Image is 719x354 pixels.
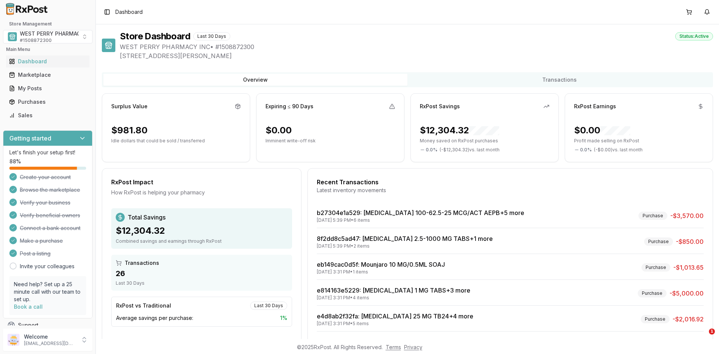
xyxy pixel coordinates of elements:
div: RxPost Earnings [574,103,616,110]
div: [DATE] 5:39 PM • 2 items [317,243,493,249]
button: Marketplace [3,69,92,81]
div: $981.80 [111,124,148,136]
p: Profit made selling on RxPost [574,138,704,144]
span: WEST PERRY PHARMACY INC [20,30,95,37]
span: -$3,570.00 [670,211,704,220]
a: Terms [386,344,401,350]
div: 26 [116,268,288,279]
span: [STREET_ADDRESS][PERSON_NAME] [120,51,713,60]
div: Marketplace [9,71,87,79]
div: [DATE] 3:31 PM • 1 items [317,269,445,275]
div: Purchase [644,237,673,246]
div: Last 30 Days [116,280,288,286]
div: RxPost vs Traditional [116,302,171,309]
span: 0.0 % [580,147,592,153]
div: Purchase [638,289,667,297]
button: Sales [3,109,92,121]
button: Select a view [3,30,92,43]
span: ( - $12,304.32 ) vs. last month [440,147,500,153]
span: 88 % [9,158,21,165]
a: Privacy [404,344,422,350]
span: Total Savings [128,213,166,222]
div: Recent Transactions [317,178,704,187]
button: Overview [103,74,407,86]
div: Latest inventory movements [317,187,704,194]
span: WEST PERRY PHARMACY INC • # 1508872300 [120,42,713,51]
button: Dashboard [3,55,92,67]
img: User avatar [7,334,19,346]
span: 0.0 % [426,147,437,153]
span: Verify your business [20,199,70,206]
p: Welcome [24,333,76,341]
span: Browse the marketplace [20,186,80,194]
span: Connect a bank account [20,224,81,232]
span: Make a purchase [20,237,63,245]
div: RxPost Savings [420,103,460,110]
div: RxPost Impact [111,178,292,187]
img: RxPost Logo [3,3,51,15]
span: 1 % [280,314,287,322]
span: ( - $0.00 ) vs. last month [594,147,643,153]
a: Book a call [14,303,43,310]
span: -$2,016.92 [673,315,704,324]
div: Purchases [9,98,87,106]
p: Let's finish your setup first! [9,149,86,156]
div: Last 30 Days [193,32,230,40]
span: -$850.00 [676,237,704,246]
div: My Posts [9,85,87,92]
nav: breadcrumb [115,8,143,16]
span: 1 [709,329,715,335]
div: Purchase [641,315,670,323]
h1: Store Dashboard [120,30,190,42]
a: Invite your colleagues [20,263,75,270]
div: Purchase [638,212,667,220]
span: Average savings per purchase: [116,314,193,322]
div: Last 30 Days [250,302,287,310]
h3: Getting started [9,134,51,143]
div: $0.00 [266,124,292,136]
div: Sales [9,112,87,119]
span: Create your account [20,173,71,181]
div: $12,304.32 [420,124,499,136]
div: Status: Active [675,32,713,40]
div: Expiring ≤ 90 Days [266,103,313,110]
a: My Posts [6,82,90,95]
div: Dashboard [9,58,87,65]
h2: Store Management [3,21,92,27]
button: Purchases [3,96,92,108]
p: Need help? Set up a 25 minute call with our team to set up. [14,281,82,303]
div: Combined savings and earnings through RxPost [116,238,288,244]
span: Transactions [125,259,159,267]
p: Idle dollars that could be sold / transferred [111,138,241,144]
a: eb149cac0d5f: Mounjaro 10 MG/0.5ML SOAJ [317,261,445,268]
div: $12,304.32 [116,225,288,237]
div: [DATE] 3:31 PM • 5 items [317,321,473,327]
div: How RxPost is helping your pharmacy [111,189,292,196]
span: -$5,000.00 [670,289,704,298]
div: Purchase [641,263,670,272]
div: [DATE] 3:31 PM • 4 items [317,295,470,301]
a: Marketplace [6,68,90,82]
a: e814163e5229: [MEDICAL_DATA] 1 MG TABS+3 more [317,287,470,294]
div: Surplus Value [111,103,148,110]
span: Dashboard [115,8,143,16]
div: [DATE] 5:39 PM • 6 items [317,217,524,223]
a: b27304e1a529: [MEDICAL_DATA] 100-62.5-25 MCG/ACT AEPB+5 more [317,209,524,217]
p: [EMAIL_ADDRESS][DOMAIN_NAME] [24,341,76,347]
button: My Posts [3,82,92,94]
p: Imminent write-off risk [266,138,395,144]
a: Purchases [6,95,90,109]
iframe: Intercom live chat [694,329,712,347]
a: e4d8ab2f32fa: [MEDICAL_DATA] 25 MG TB24+4 more [317,312,473,320]
span: Post a listing [20,250,51,257]
span: # 1508872300 [20,37,52,43]
button: Support [3,318,92,332]
a: Sales [6,109,90,122]
a: Dashboard [6,55,90,68]
h2: Main Menu [6,46,90,52]
span: -$1,013.65 [673,263,704,272]
a: 8f2dd8c5ad47: [MEDICAL_DATA] 2.5-1000 MG TABS+1 more [317,235,493,242]
span: Verify beneficial owners [20,212,80,219]
div: $0.00 [574,124,630,136]
p: Money saved on RxPost purchases [420,138,549,144]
